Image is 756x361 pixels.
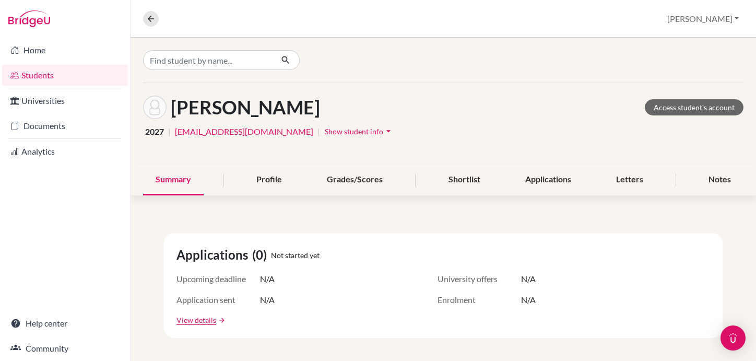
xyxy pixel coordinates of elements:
[216,317,226,324] a: arrow_forward
[383,126,394,136] i: arrow_drop_down
[175,125,313,138] a: [EMAIL_ADDRESS][DOMAIN_NAME]
[176,315,216,325] a: View details
[2,115,128,136] a: Documents
[168,125,171,138] span: |
[260,294,275,306] span: N/A
[720,325,746,351] div: Open Intercom Messenger
[325,127,383,136] span: Show student info
[143,96,167,119] img: Enakshi Khanna's avatar
[143,50,273,70] input: Find student by name...
[2,65,128,86] a: Students
[171,96,320,119] h1: [PERSON_NAME]
[176,273,260,285] span: Upcoming deadline
[604,165,656,195] div: Letters
[438,273,521,285] span: University offers
[513,165,584,195] div: Applications
[2,90,128,111] a: Universities
[663,9,743,29] button: [PERSON_NAME]
[645,99,743,115] a: Access student's account
[2,313,128,334] a: Help center
[244,165,294,195] div: Profile
[521,294,536,306] span: N/A
[260,273,275,285] span: N/A
[436,165,493,195] div: Shortlist
[143,165,204,195] div: Summary
[176,246,252,264] span: Applications
[324,123,394,139] button: Show student infoarrow_drop_down
[438,294,521,306] span: Enrolment
[8,10,50,27] img: Bridge-U
[314,165,395,195] div: Grades/Scores
[2,141,128,162] a: Analytics
[521,273,536,285] span: N/A
[145,125,164,138] span: 2027
[2,40,128,61] a: Home
[252,246,271,264] span: (0)
[317,125,320,138] span: |
[271,250,320,261] span: Not started yet
[2,338,128,359] a: Community
[696,165,743,195] div: Notes
[176,294,260,306] span: Application sent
